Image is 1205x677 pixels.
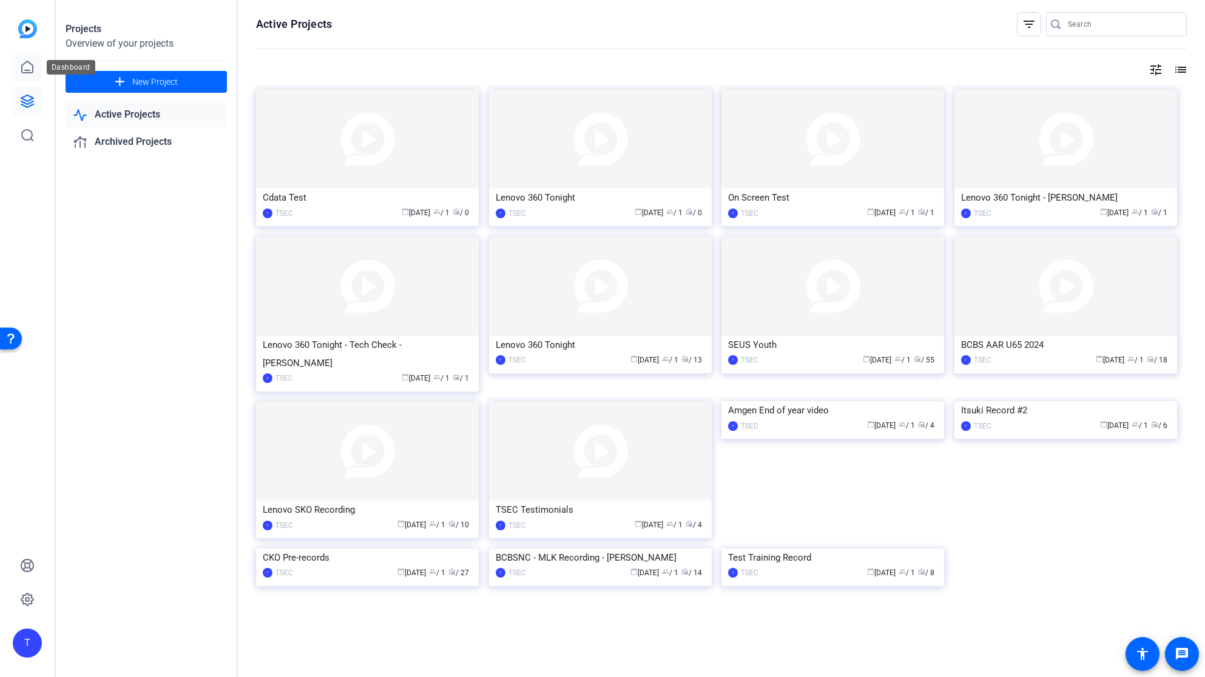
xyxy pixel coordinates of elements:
[681,568,689,575] span: radio
[635,208,642,215] span: calendar_today
[728,568,738,578] div: T
[686,208,702,217] span: / 0
[961,188,1170,207] div: Lenovo 360 Tonight - [PERSON_NAME]
[448,520,456,527] span: radio
[662,568,669,575] span: group
[402,374,430,382] span: [DATE]
[1096,356,1124,364] span: [DATE]
[1127,356,1144,364] span: / 1
[66,130,227,155] a: Archived Projects
[630,355,638,362] span: calendar_today
[686,520,693,527] span: radio
[867,568,874,575] span: calendar_today
[630,356,659,364] span: [DATE]
[256,17,332,32] h1: Active Projects
[47,60,95,75] div: Dashboard
[1127,355,1135,362] span: group
[275,567,293,579] div: TSEC
[1096,355,1103,362] span: calendar_today
[635,208,663,217] span: [DATE]
[453,373,460,381] span: radio
[402,373,409,381] span: calendar_today
[112,75,127,90] mat-icon: add
[448,521,469,529] span: / 10
[899,208,915,217] span: / 1
[496,568,505,578] div: T
[728,355,738,365] div: T
[1100,208,1129,217] span: [DATE]
[402,208,430,217] span: [DATE]
[914,355,921,362] span: radio
[961,336,1170,354] div: BCBS AAR U65 2024
[263,521,272,530] div: T
[728,188,937,207] div: On Screen Test
[918,569,934,577] span: / 8
[429,521,445,529] span: / 1
[635,520,642,527] span: calendar_today
[397,568,405,575] span: calendar_today
[66,36,227,51] div: Overview of your projects
[863,355,870,362] span: calendar_today
[433,374,450,382] span: / 1
[867,421,874,428] span: calendar_today
[899,569,915,577] span: / 1
[961,421,971,431] div: T
[662,356,678,364] span: / 1
[397,569,426,577] span: [DATE]
[741,207,758,219] div: TSEC
[496,336,705,354] div: Lenovo 360 Tonight
[741,567,758,579] div: TSEC
[974,207,991,219] div: TSEC
[1132,208,1139,215] span: group
[1068,17,1177,32] input: Search
[448,568,456,575] span: radio
[397,520,405,527] span: calendar_today
[18,19,37,38] img: blue-gradient.svg
[402,208,409,215] span: calendar_today
[914,356,934,364] span: / 55
[681,356,702,364] span: / 13
[741,354,758,366] div: TSEC
[867,569,896,577] span: [DATE]
[918,568,925,575] span: radio
[728,401,937,419] div: Amgen End of year video
[263,373,272,383] div: T
[899,421,906,428] span: group
[728,208,738,218] div: T
[662,355,669,362] span: group
[961,208,971,218] div: T
[275,519,293,532] div: TSEC
[686,208,693,215] span: radio
[974,420,991,432] div: TSEC
[728,421,738,431] div: T
[429,568,436,575] span: group
[894,356,911,364] span: / 1
[66,22,227,36] div: Projects
[496,188,705,207] div: Lenovo 360 Tonight
[275,372,293,384] div: TSEC
[918,208,934,217] span: / 1
[918,208,925,215] span: radio
[1132,208,1148,217] span: / 1
[1147,356,1167,364] span: / 18
[275,207,293,219] div: TSEC
[1022,17,1036,32] mat-icon: filter_list
[728,549,937,567] div: Test Training Record
[496,355,505,365] div: T
[263,501,472,519] div: Lenovo SKO Recording
[433,373,440,381] span: group
[741,420,758,432] div: TSEC
[681,355,689,362] span: radio
[263,568,272,578] div: T
[899,568,906,575] span: group
[1175,647,1189,661] mat-icon: message
[448,569,469,577] span: / 27
[66,102,227,127] a: Active Projects
[508,354,526,366] div: TSEC
[496,501,705,519] div: TSEC Testimonials
[630,568,638,575] span: calendar_today
[132,76,178,88] span: New Project
[961,401,1170,419] div: Itsuki Record #2
[666,520,673,527] span: group
[630,569,659,577] span: [DATE]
